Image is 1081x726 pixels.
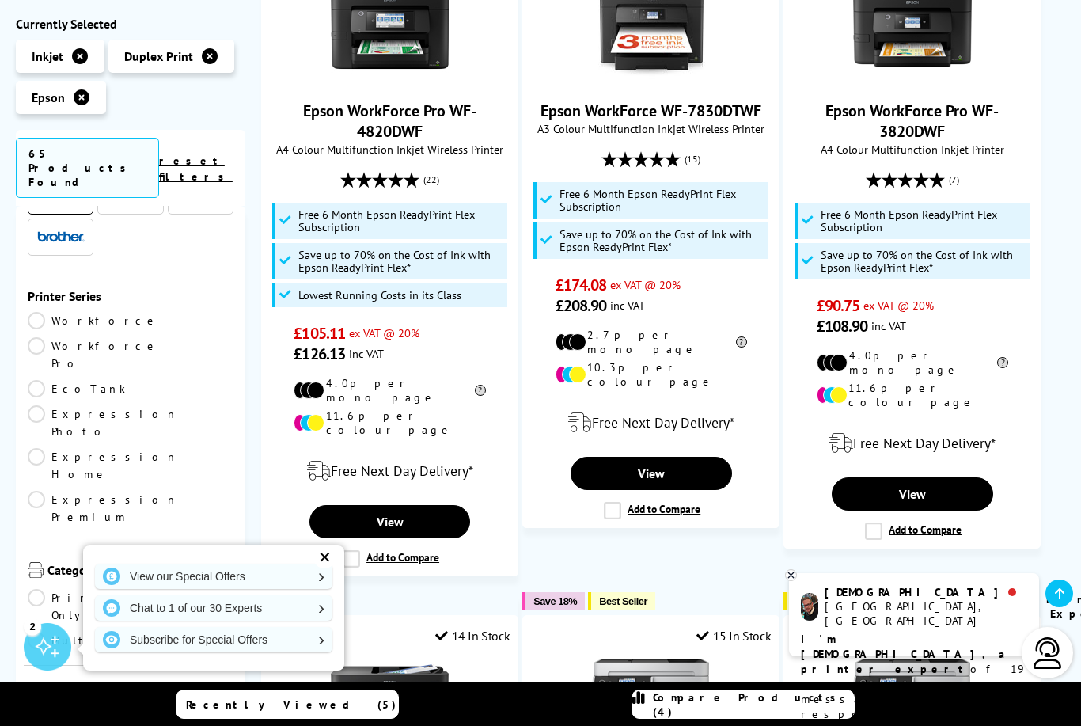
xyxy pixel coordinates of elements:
a: Epson WorkForce Pro WF-4820DWF [331,72,449,88]
div: ✕ [313,546,336,568]
span: A4 Colour Multifunction Inkjet Printer [792,142,1032,157]
span: A4 Colour Multifunction Inkjet Wireless Printer [270,142,510,157]
span: 65 Products Found [16,138,159,198]
div: [GEOGRAPHIC_DATA], [GEOGRAPHIC_DATA] [825,599,1026,628]
b: I'm [DEMOGRAPHIC_DATA], a printer expert [801,632,1010,676]
div: 15 In Stock [696,628,771,644]
span: (15) [685,144,700,174]
a: Epson WorkForce WF-7830DTWF [592,72,711,88]
span: ex VAT @ 20% [863,298,934,313]
li: 4.0p per mono page [817,348,1008,377]
span: inc VAT [871,318,906,333]
a: View [571,457,732,490]
a: Workforce [28,312,159,329]
div: modal_delivery [531,401,771,445]
span: Lowest Running Costs in its Class [298,289,461,302]
li: 11.6p per colour page [817,381,1008,409]
button: Save 18% [522,592,585,610]
img: chris-livechat.png [801,593,818,621]
a: Recently Viewed (5) [176,690,399,719]
span: Free 6 Month Epson ReadyPrint Flex Subscription [559,188,764,213]
span: Epson [32,89,65,105]
span: Recently Viewed (5) [186,697,396,712]
span: Save up to 70% on the Cost of Ink with Epson ReadyPrint Flex* [298,249,503,274]
a: Workforce Pro [28,337,159,372]
span: A3 Colour Multifunction Inkjet Wireless Printer [531,121,771,136]
span: £108.90 [817,316,868,336]
span: Duplex Print [124,48,193,64]
a: Brother [37,227,85,247]
a: Compare Products (4) [632,690,855,719]
a: Epson WorkForce Pro WF-4820DWF [303,101,476,142]
label: Add to Compare [865,523,962,540]
span: inc VAT [610,298,645,313]
a: EcoTank [28,380,131,397]
div: [DEMOGRAPHIC_DATA] [825,585,1026,599]
span: Printer Series [28,288,233,304]
a: Expression Premium [28,491,178,526]
div: modal_delivery [270,449,510,493]
span: Free 6 Month Epson ReadyPrint Flex Subscription [821,208,1026,234]
span: £126.13 [294,344,345,364]
img: Category [28,562,44,578]
span: £174.08 [556,275,607,295]
li: 2.7p per mono page [556,328,747,356]
button: Best Seller [783,592,851,610]
span: ex VAT @ 20% [349,325,419,340]
img: user-headset-light.svg [1032,637,1064,669]
a: Expression Photo [28,405,178,440]
a: View our Special Offers [95,564,332,589]
span: (7) [949,165,959,195]
span: Category [47,562,233,581]
div: 14 In Stock [435,628,510,644]
a: Chat to 1 of our 30 Experts [95,595,332,621]
span: Save up to 70% on the Cost of Ink with Epson ReadyPrint Flex* [821,249,1026,274]
label: Add to Compare [343,550,439,568]
a: View [832,477,993,511]
a: Subscribe for Special Offers [95,627,332,652]
span: Inkjet [32,48,63,64]
li: 11.6p per colour page [294,409,485,437]
label: Add to Compare [604,502,700,519]
a: Expression Home [28,448,178,483]
span: (22) [423,165,439,195]
div: modal_delivery [792,421,1032,466]
span: ex VAT @ 20% [610,277,681,292]
p: of 19 years! Leave me a message and I'll respond ASAP [801,632,1027,722]
a: Epson WorkForce WF-7830DTWF [540,101,761,121]
span: inc VAT [349,346,384,361]
li: 10.3p per colour page [556,360,747,389]
img: Brother [37,231,85,242]
div: Currently Selected [16,16,245,32]
button: Best Seller [588,592,655,610]
span: Save 18% [533,595,577,607]
a: Epson WorkForce Pro WF-3820DWF [825,101,999,142]
li: 4.0p per mono page [294,376,485,405]
span: Best Seller [599,595,647,607]
span: Compare Products (4) [653,690,854,719]
div: 2 [24,618,41,635]
a: reset filters [159,154,233,184]
a: Print Only [28,589,131,624]
span: £90.75 [817,295,860,316]
span: Free 6 Month Epson ReadyPrint Flex Subscription [298,208,503,234]
span: £208.90 [556,295,607,316]
a: Epson WorkForce Pro WF-3820DWF [853,72,972,88]
span: Save up to 70% on the Cost of Ink with Epson ReadyPrint Flex* [559,228,764,253]
span: £105.11 [294,323,345,344]
a: View [309,505,471,538]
